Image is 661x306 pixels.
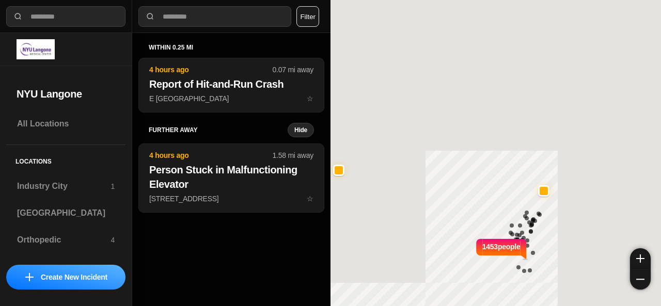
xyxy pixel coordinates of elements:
h3: Orthopedic [17,234,111,246]
h5: within 0.25 mi [149,43,314,52]
h2: Report of Hit-and-Run Crash [149,77,313,91]
p: 4 hours ago [149,65,273,75]
p: 4 hours ago [149,150,273,160]
img: search [13,11,23,22]
p: 1.58 mi away [273,150,313,160]
a: Industry City1 [6,174,125,199]
a: 4 hours ago1.58 mi awayPerson Stuck in Malfunctioning Elevator[STREET_ADDRESS]star [138,194,324,203]
img: logo [17,39,55,59]
a: Orthopedic4 [6,228,125,252]
h5: further away [149,126,288,134]
a: All Locations [6,111,125,136]
button: 4 hours ago0.07 mi awayReport of Hit-and-Run CrashE [GEOGRAPHIC_DATA]star [138,58,324,112]
h3: Industry City [17,180,111,192]
img: notch [521,237,528,260]
span: star [307,195,313,203]
button: Filter [296,6,319,27]
p: [STREET_ADDRESS] [149,194,313,204]
img: zoom-in [636,254,644,263]
p: 1 [111,181,115,191]
a: Cobble Hill2 [6,254,125,279]
small: Hide [294,126,307,134]
h2: NYU Langone [17,87,115,101]
button: zoom-out [630,269,651,289]
img: icon [25,273,34,281]
img: zoom-out [636,275,644,283]
button: iconCreate New Incident [6,265,125,289]
p: Create New Incident [41,272,107,282]
p: 0.07 mi away [273,65,313,75]
button: 4 hours ago1.58 mi awayPerson Stuck in Malfunctioning Elevator[STREET_ADDRESS]star [138,143,324,213]
button: Hide [288,123,314,137]
p: E [GEOGRAPHIC_DATA] [149,93,313,104]
h5: Locations [6,145,125,174]
span: star [307,94,313,103]
img: notch [475,237,482,260]
h2: Person Stuck in Malfunctioning Elevator [149,163,313,191]
a: [GEOGRAPHIC_DATA] [6,201,125,226]
h3: [GEOGRAPHIC_DATA] [17,207,115,219]
a: 4 hours ago0.07 mi awayReport of Hit-and-Run CrashE [GEOGRAPHIC_DATA]star [138,94,324,103]
button: zoom-in [630,248,651,269]
p: 1453 people [482,241,521,264]
p: 4 [111,235,115,245]
h3: All Locations [17,118,115,130]
img: search [145,11,155,22]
